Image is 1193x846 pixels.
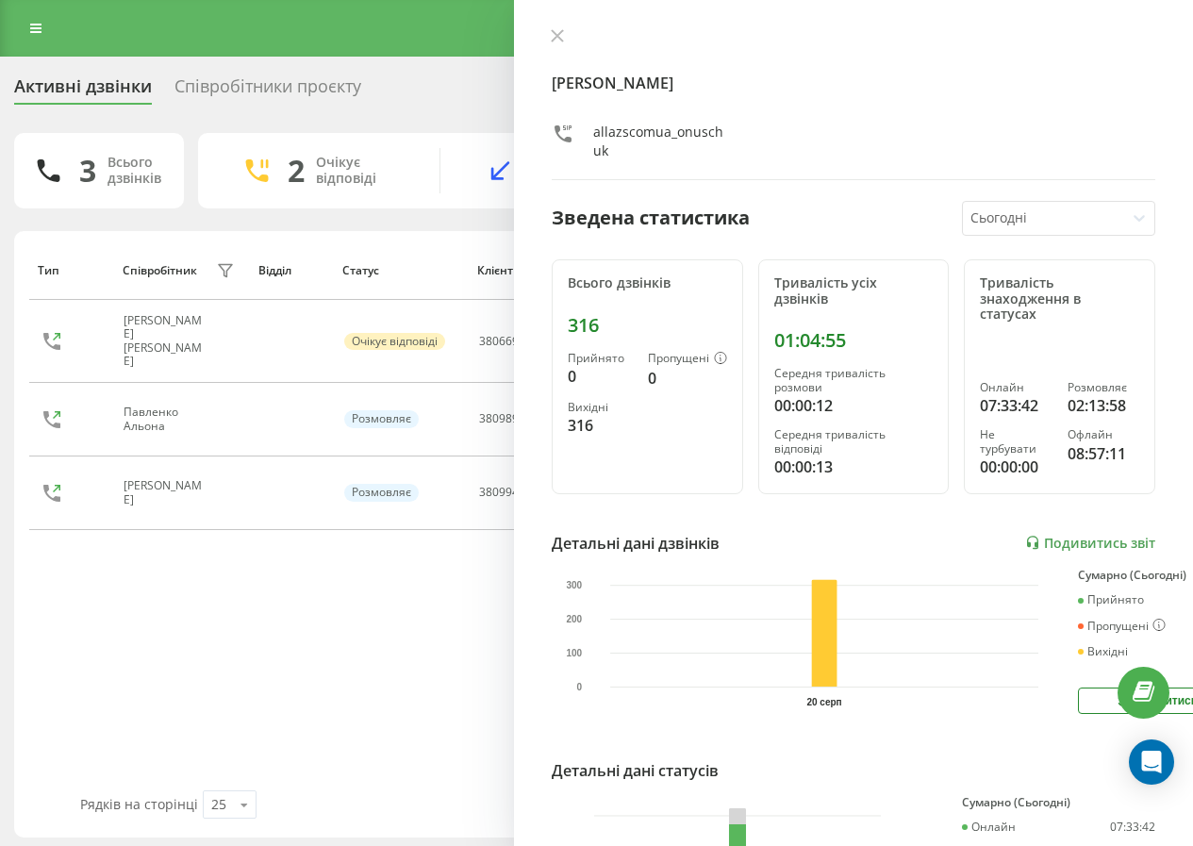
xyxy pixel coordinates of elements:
[1068,394,1139,417] div: 02:13:58
[124,479,211,506] div: [PERSON_NAME]
[344,484,419,501] div: Розмовляє
[1068,381,1139,394] div: Розмовляє
[211,795,226,814] div: 25
[479,412,558,425] div: 380989895453
[108,155,161,187] div: Всього дзвінків
[774,275,934,307] div: Тривалість усіх дзвінків
[79,153,96,189] div: 3
[568,401,633,414] div: Вихідні
[962,796,1155,809] div: Сумарно (Сьогодні)
[552,532,720,555] div: Детальні дані дзвінків
[344,410,419,427] div: Розмовляє
[1110,821,1155,834] div: 07:33:42
[980,428,1052,456] div: Не турбувати
[568,352,633,365] div: Прийнято
[807,697,842,707] text: 20 серп
[174,76,361,106] div: Співробітники проєкту
[980,381,1052,394] div: Онлайн
[566,614,582,624] text: 200
[577,682,583,692] text: 0
[316,155,411,187] div: Очікує відповіді
[566,580,582,590] text: 300
[552,72,1155,94] h4: [PERSON_NAME]
[258,264,325,277] div: Відділ
[568,365,633,388] div: 0
[342,264,459,277] div: Статус
[552,759,719,782] div: Детальні дані статусів
[1129,739,1174,785] div: Open Intercom Messenger
[552,204,750,232] div: Зведена статистика
[1078,645,1128,658] div: Вихідні
[774,367,934,394] div: Середня тривалість розмови
[568,275,727,291] div: Всього дзвінків
[648,367,727,390] div: 0
[568,314,727,337] div: 316
[1068,428,1139,441] div: Офлайн
[80,795,198,813] span: Рядків на сторінці
[124,314,211,369] div: [PERSON_NAME] [PERSON_NAME]
[1068,442,1139,465] div: 08:57:11
[123,264,197,277] div: Співробітник
[1078,619,1166,634] div: Пропущені
[980,456,1052,478] div: 00:00:00
[38,264,105,277] div: Тип
[774,428,934,456] div: Середня тривалість відповіді
[14,76,152,106] div: Активні дзвінки
[477,264,603,277] div: Клієнт
[774,394,934,417] div: 00:00:12
[1078,593,1144,606] div: Прийнято
[648,352,727,367] div: Пропущені
[593,123,728,160] div: allazscomua_onuschuk
[344,333,445,350] div: Очікує відповіді
[774,329,934,352] div: 01:04:55
[566,648,582,658] text: 100
[568,414,633,437] div: 316
[1025,535,1155,551] a: Подивитись звіт
[479,335,558,348] div: 380669613417
[479,486,558,499] div: 380994206054
[288,153,305,189] div: 2
[980,394,1052,417] div: 07:33:42
[124,406,211,433] div: Павленко Альона
[774,456,934,478] div: 00:00:13
[980,275,1139,323] div: Тривалість знаходження в статусах
[962,821,1016,834] div: Онлайн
